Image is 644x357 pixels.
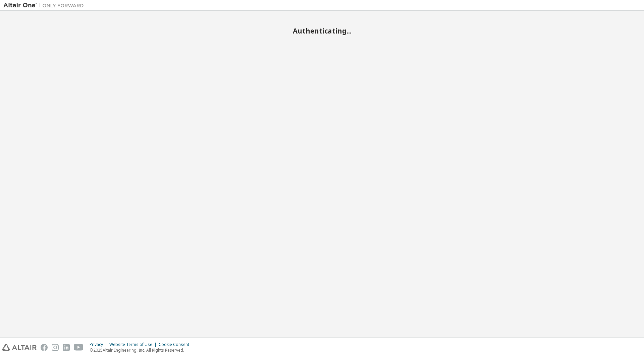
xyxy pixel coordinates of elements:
h2: Authenticating... [3,26,641,35]
img: facebook.svg [41,344,48,351]
img: youtube.svg [74,344,84,351]
p: © 2025 Altair Engineering, Inc. All Rights Reserved. [90,347,193,353]
img: altair_logo.svg [2,344,37,351]
img: linkedin.svg [63,344,70,351]
div: Privacy [90,342,109,347]
div: Cookie Consent [159,342,193,347]
img: Altair One [3,2,87,9]
img: instagram.svg [52,344,59,351]
div: Website Terms of Use [109,342,159,347]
